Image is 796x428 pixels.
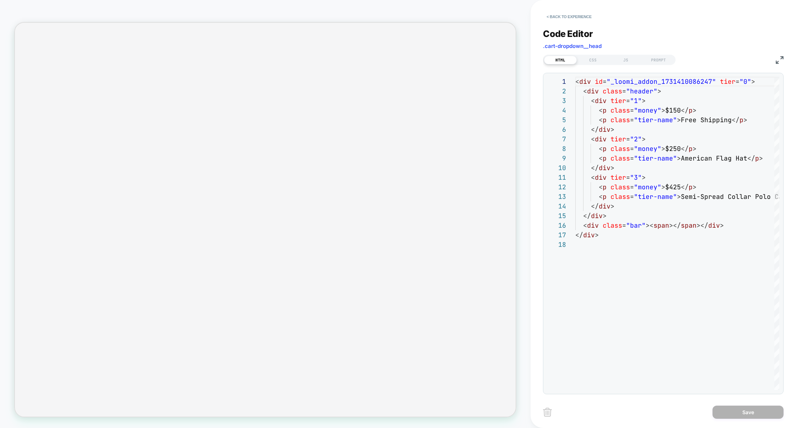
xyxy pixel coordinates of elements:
span: = [630,116,634,124]
span: "1" [630,97,642,105]
span: div [595,135,607,143]
span: < [599,154,603,162]
span: </ [575,231,583,239]
span: "tier-name" [634,116,677,124]
span: div [595,97,607,105]
span: > [743,116,747,124]
span: div [708,221,720,229]
span: "money" [634,145,661,153]
span: "2" [630,135,642,143]
div: 4 [547,105,566,115]
span: </ [681,145,689,153]
span: span [681,221,696,229]
span: div [599,164,611,172]
span: < [575,77,579,86]
span: </ [681,183,689,191]
span: > [693,106,696,114]
span: p [755,154,759,162]
span: > [595,231,599,239]
span: div [583,231,595,239]
span: p [739,116,743,124]
span: div [587,221,599,229]
span: class [603,87,622,95]
span: ></ [669,221,681,229]
div: 16 [547,221,566,230]
span: > [693,183,696,191]
span: > [642,97,646,105]
span: > [661,145,665,153]
span: "bar" [626,221,646,229]
span: p [603,183,607,191]
span: tier [611,173,626,182]
span: "header" [626,87,657,95]
span: = [626,135,630,143]
span: tier [720,77,736,86]
div: CSS [577,56,609,64]
span: < [599,145,603,153]
div: 10 [547,163,566,173]
div: 12 [547,182,566,192]
span: "money" [634,183,661,191]
span: < [599,116,603,124]
span: > [677,154,681,162]
span: < [599,193,603,201]
div: 17 [547,230,566,240]
div: 8 [547,144,566,153]
span: div [587,87,599,95]
span: > [720,221,724,229]
span: div [595,173,607,182]
span: $150 [665,106,681,114]
span: </ [681,106,689,114]
span: div [591,212,603,220]
span: p [603,116,607,124]
span: > [677,193,681,201]
img: delete [543,408,552,417]
span: > [657,87,661,95]
div: 2 [547,86,566,96]
span: = [603,77,607,86]
span: "3" [630,173,642,182]
span: < [591,173,595,182]
button: Save [712,406,784,419]
span: = [622,221,626,229]
span: Code Editor [543,28,593,39]
span: < [599,183,603,191]
span: span [654,221,669,229]
span: class [603,221,622,229]
div: 7 [547,134,566,144]
span: p [603,106,607,114]
span: div [599,125,611,134]
span: > [611,202,614,210]
span: p [603,154,607,162]
div: HTML [544,56,577,64]
div: 18 [547,240,566,249]
span: > [693,145,696,153]
span: > [642,135,646,143]
div: 15 [547,211,566,221]
span: class [611,183,630,191]
span: = [630,106,634,114]
span: > [759,154,763,162]
span: > [642,173,646,182]
span: $250 [665,145,681,153]
span: div [599,202,611,210]
button: < Back to experience [543,11,595,22]
div: PROMPT [642,56,675,64]
div: JS [609,56,642,64]
span: p [689,183,693,191]
span: > [661,183,665,191]
span: p [603,193,607,201]
span: </ [747,154,755,162]
span: = [630,145,634,153]
span: </ [591,164,599,172]
span: tier [611,97,626,105]
span: = [630,193,634,201]
span: p [689,106,693,114]
span: class [611,116,630,124]
span: < [591,97,595,105]
span: > [751,77,755,86]
span: > [603,212,607,220]
span: "0" [739,77,751,86]
span: = [626,173,630,182]
span: id [595,77,603,86]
